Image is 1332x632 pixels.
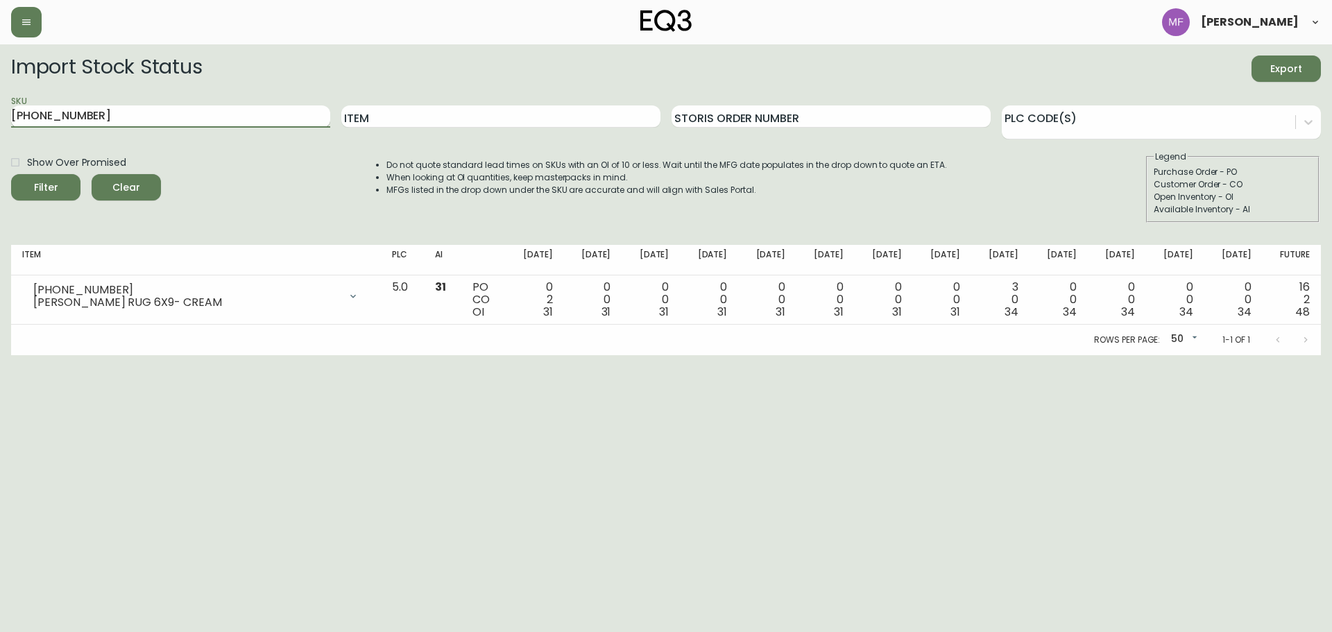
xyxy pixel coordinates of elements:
li: When looking at OI quantities, keep masterpacks in mind. [386,171,947,184]
span: 31 [543,304,553,320]
img: logo [640,10,692,32]
span: 34 [1063,304,1077,320]
div: 0 0 [574,281,610,318]
th: [DATE] [622,245,680,275]
th: [DATE] [1204,245,1263,275]
span: 31 [776,304,785,320]
div: PO CO [472,281,495,318]
th: [DATE] [971,245,1030,275]
span: 31 [717,304,727,320]
th: [DATE] [796,245,855,275]
span: 31 [659,304,669,320]
h2: Import Stock Status [11,55,202,82]
div: Available Inventory - AI [1154,203,1312,216]
div: 0 0 [866,281,902,318]
span: OI [472,304,484,320]
button: Export [1252,55,1321,82]
th: [DATE] [1030,245,1088,275]
th: [DATE] [913,245,971,275]
th: Item [11,245,381,275]
span: Export [1263,60,1310,78]
div: 0 0 [1157,281,1193,318]
div: 0 0 [749,281,785,318]
div: Filter [34,179,58,196]
span: 34 [1121,304,1135,320]
div: [PHONE_NUMBER][PERSON_NAME] RUG 6X9- CREAM [22,281,370,311]
span: [PERSON_NAME] [1201,17,1299,28]
th: [DATE] [855,245,913,275]
div: 0 0 [633,281,669,318]
th: [DATE] [506,245,564,275]
div: 0 0 [924,281,960,318]
div: Purchase Order - PO [1154,166,1312,178]
span: 31 [892,304,902,320]
span: Clear [103,179,150,196]
div: [PERSON_NAME] RUG 6X9- CREAM [33,296,339,309]
div: [PHONE_NUMBER] [33,284,339,296]
span: 31 [950,304,960,320]
span: 34 [1005,304,1018,320]
div: 16 2 [1274,281,1310,318]
div: 0 0 [808,281,844,318]
th: [DATE] [1146,245,1204,275]
th: PLC [381,245,424,275]
th: [DATE] [1088,245,1146,275]
span: 31 [435,279,446,295]
div: 0 0 [1099,281,1135,318]
p: Rows per page: [1094,334,1160,346]
button: Clear [92,174,161,200]
span: 34 [1238,304,1252,320]
div: 0 0 [1215,281,1252,318]
th: [DATE] [563,245,622,275]
span: 34 [1179,304,1193,320]
li: MFGs listed in the drop down under the SKU are accurate and will align with Sales Portal. [386,184,947,196]
p: 1-1 of 1 [1222,334,1250,346]
span: 31 [601,304,611,320]
div: 0 0 [1041,281,1077,318]
img: 5fd4d8da6c6af95d0810e1fe9eb9239f [1162,8,1190,36]
li: Do not quote standard lead times on SKUs with an OI of 10 or less. Wait until the MFG date popula... [386,159,947,171]
th: AI [424,245,461,275]
div: 0 0 [691,281,727,318]
td: 5.0 [381,275,424,325]
span: Show Over Promised [27,155,126,170]
th: [DATE] [738,245,796,275]
div: 50 [1165,328,1200,351]
div: Open Inventory - OI [1154,191,1312,203]
div: Customer Order - CO [1154,178,1312,191]
span: 48 [1295,304,1310,320]
div: 0 2 [517,281,553,318]
button: Filter [11,174,80,200]
span: 31 [834,304,844,320]
div: 3 0 [982,281,1018,318]
legend: Legend [1154,151,1188,163]
th: Future [1263,245,1321,275]
th: [DATE] [680,245,738,275]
